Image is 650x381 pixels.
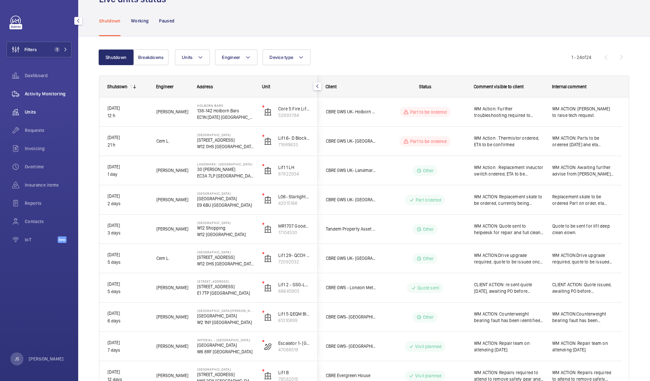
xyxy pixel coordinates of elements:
[197,104,254,107] p: Holborn Bars
[326,137,376,145] span: CBRE GWS UK- [GEOGRAPHIC_DATA] ([GEOGRAPHIC_DATA])
[264,108,272,116] img: elevator.svg
[318,273,622,303] div: Press SPACE to select this row.
[326,225,376,233] span: Tandem Property Asset Management
[415,343,441,350] p: Visit planned
[25,109,72,115] span: Units
[419,84,431,89] span: Status
[326,343,376,350] span: CBRE GWS- [GEOGRAPHIC_DATA] ([GEOGRAPHIC_DATA])
[197,225,254,231] p: W12 Shopping
[108,112,148,120] p: 12 h
[318,127,622,156] div: Press SPACE to select this row.
[197,283,254,290] p: [STREET_ADDRESS]
[29,356,64,362] p: [PERSON_NAME]
[278,229,310,236] p: 17104530
[25,236,58,243] span: IoT
[264,313,272,321] img: elevator.svg
[98,49,134,65] button: Shutdown
[25,200,72,206] span: Reports
[99,303,318,332] div: Press SPACE to select this row.
[552,106,614,119] span: WM ACTION: [PERSON_NAME] to raise tech request.
[326,313,376,321] span: CBRE GWS- [GEOGRAPHIC_DATA] ([GEOGRAPHIC_DATA][PERSON_NAME])
[415,373,441,379] p: Visit planned
[318,303,622,332] div: Press SPACE to select this row.
[552,135,614,148] span: WM ACTION: Parts to be ordered [DATE] and eta provided.
[156,108,189,116] span: [PERSON_NAME]
[552,281,614,294] span: CLIENT ACTION: Quote issued, awaiting PO before proceeding.
[156,167,189,174] span: [PERSON_NAME]
[99,127,318,156] div: Press SPACE to select this row.
[423,314,434,320] p: Other
[25,145,72,152] span: Invoicing
[278,288,310,294] p: 68645903
[423,167,434,174] p: Other
[197,250,254,254] p: [GEOGRAPHIC_DATA]
[197,195,254,202] p: [GEOGRAPHIC_DATA]
[278,252,310,259] p: Lift 29- QCCH (RH) Building 101]
[108,222,148,229] p: [DATE]
[326,167,376,174] span: CBRE GWS UK- Landmark [GEOGRAPHIC_DATA]
[474,84,524,89] span: Comment visible to client
[278,112,310,119] p: 52893784
[133,49,168,65] button: Breakdowns
[318,156,622,185] div: Press SPACE to select this row.
[197,107,254,114] p: 138-142 Holborn Bars
[99,97,318,127] div: Press SPACE to select this row.
[99,185,318,215] div: Press SPACE to select this row.
[108,251,148,259] p: [DATE]
[278,106,310,112] p: Core 5 Fire Lift (Building 2) 6FL
[278,311,310,317] p: Lift 5 QEQM Block
[262,84,310,89] div: Unit
[197,162,254,166] p: Landmark- [GEOGRAPHIC_DATA]
[552,252,614,265] span: WM ACTION:Drive upgrade required, quote to be issued once costs have been sourced.
[197,143,254,150] p: W12 0HS [GEOGRAPHIC_DATA]
[197,221,254,225] p: [GEOGRAPHIC_DATA]
[25,218,72,225] span: Contacts
[182,55,193,60] span: Units
[474,252,544,265] span: WM ACTION:Drive upgrade required, quote to be issued once costs have been sourced.
[278,369,310,376] p: Lift B
[197,338,254,342] p: Imperial - [GEOGRAPHIC_DATA]
[264,284,272,292] img: elevator.svg
[552,84,586,89] span: Internal comment
[99,273,318,303] div: Press SPACE to select this row.
[108,163,148,171] p: [DATE]
[278,223,310,229] p: MR1707 Goods Only Lift (2FLR)
[108,346,148,354] p: 7 days
[197,114,254,120] p: EC1N [DATE] [GEOGRAPHIC_DATA]
[159,18,174,24] p: Paused
[25,163,72,170] span: Overtime
[25,182,72,188] span: Insurance items
[263,49,311,65] button: Device type
[415,197,441,203] p: Part ordered
[278,340,310,346] p: Escalator 1- [GEOGRAPHIC_DATA] ([GEOGRAPHIC_DATA])
[552,164,614,177] span: WM ACTION: Awaiting further advise from [PERSON_NAME] ACTION: Chased supplier for eta
[54,47,60,52] span: 1
[107,84,127,89] div: Shutdown
[197,84,213,89] span: Address
[197,231,254,238] p: W12 [GEOGRAPHIC_DATA]
[474,193,544,206] span: WM ACTION: Replacement skate to be ordered, currently being sourced. WM ACTION: Skate on order, e...
[571,55,591,60] span: 1 - 24 24
[582,55,586,60] span: of
[326,372,376,379] span: CBRE Evergreen House
[156,84,174,89] span: Engineer
[318,215,622,244] div: Press SPACE to select this row.
[326,196,376,204] span: CBRE GWS UK- [GEOGRAPHIC_DATA] (Critical)
[552,193,614,206] span: Replacement skate to be ordered Part on order, eta 21.08
[474,106,544,119] span: WM Action: Further troubleshooting required to identify root cause, ETA of Technician to be confi...
[197,191,254,195] p: [GEOGRAPHIC_DATA]
[156,196,189,204] span: [PERSON_NAME]
[278,164,310,171] p: Lift 1 LH
[326,255,376,262] span: CBRE GWS UK- [GEOGRAPHIC_DATA] ([GEOGRAPHIC_DATA])
[108,288,148,295] p: 5 days
[175,49,210,65] button: Units
[108,141,148,149] p: 21 h
[318,185,622,215] div: Press SPACE to select this row.
[25,91,72,97] span: Activity Monitoring
[474,135,544,148] span: WM Action : Thermistor ordered, ETA to be confirmed
[156,343,189,350] span: [PERSON_NAME]
[108,259,148,266] p: 5 days
[99,18,121,24] p: Shutdown
[108,192,148,200] p: [DATE]
[108,105,148,112] p: [DATE]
